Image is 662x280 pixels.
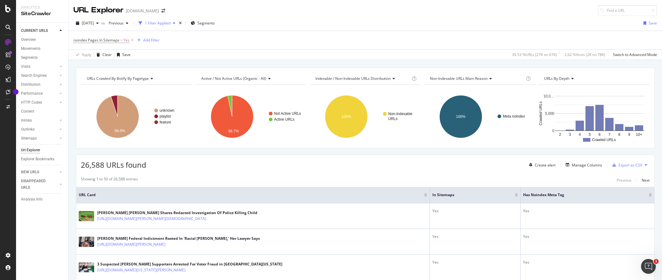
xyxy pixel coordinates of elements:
div: 3 Suspected [PERSON_NAME] Supporters Arrested For Voter Fraud in [GEOGRAPHIC_DATA][US_STATE] [97,261,282,267]
text: 4 [579,132,581,137]
div: Export as CSV [618,162,642,168]
a: Outlinks [21,126,58,133]
span: Has noindex Meta Tag [523,192,639,198]
div: Overview [21,37,36,43]
span: 2025 Aug. 24th [82,20,94,26]
text: playlist [160,114,171,118]
text: 94.9% [114,129,125,133]
text: 0 [552,129,555,133]
button: Previous [106,18,131,28]
text: Not Active URLs [274,111,301,116]
text: 100% [456,114,465,119]
span: Yes [123,36,130,45]
div: A chart. [81,90,192,144]
div: Url Explorer [21,147,40,153]
div: DISAPPEARED URLS [21,178,52,191]
a: Performance [21,90,58,97]
button: Apply [73,50,91,60]
div: CURRENT URLS [21,28,48,34]
a: Movements [21,45,64,52]
div: Yes [432,260,518,265]
div: Visits [21,63,30,70]
div: arrow-right-arrow-left [161,9,165,13]
text: 7 [609,132,611,137]
span: noindex Pages In Sitemaps [73,37,119,43]
button: Add Filter [135,37,160,44]
span: vs [101,20,106,26]
a: [URL][DOMAIN_NAME][PERSON_NAME] [97,241,165,248]
span: Active / Not Active URLs (organic - all) [201,76,266,81]
svg: A chart. [195,90,307,144]
div: Switch to Advanced Mode [613,52,657,57]
div: Save [122,52,131,57]
div: Yes [523,260,652,265]
span: Non-Indexable URLs Main Reason [430,76,488,81]
img: main image [79,211,94,221]
button: Manage Columns [563,161,602,169]
div: Content [21,108,34,115]
div: Yes [523,234,652,239]
text: 96.7% [228,129,239,133]
h4: URLs by Depth [543,74,644,84]
div: Search Engines [21,72,47,79]
a: Overview [21,37,64,43]
div: Explorer Bookmarks [21,156,54,162]
a: CURRENT URLS [21,28,58,34]
a: Inlinks [21,117,58,124]
div: Tooltip anchor [13,89,19,95]
button: Export as CSV [610,160,642,170]
a: Distribution [21,81,58,88]
img: main image [79,237,94,247]
text: 10+ [636,132,642,137]
span: URLs by Depth [544,76,569,81]
svg: A chart. [424,90,535,144]
a: Search Engines [21,72,58,79]
a: Analysis Info [21,196,64,203]
span: = [120,37,123,43]
div: 2.62 % Visits ( 2K on 78K ) [564,52,605,57]
span: 1 [654,259,659,264]
text: Non-Indexable [388,112,412,116]
div: Segments [21,54,38,61]
span: Segments [198,20,215,26]
text: Meta noindex [503,114,525,118]
div: Inlinks [21,117,32,124]
div: Create alert [535,162,556,168]
a: NEW URLS [21,169,58,175]
div: [PERSON_NAME] Federal Indictment Rooted In 'Racial [PERSON_NAME],' Her Lawyer Says [97,236,260,241]
div: 39.53 % URLs ( 27K on 67K ) [512,52,557,57]
button: Save [641,18,657,28]
div: Analytics [21,5,63,10]
div: A chart. [310,90,421,144]
text: 8 [618,132,621,137]
div: Performance [21,90,43,97]
a: Segments [21,54,64,61]
text: Crawled URLs [592,138,616,142]
div: times [178,20,183,26]
a: Url Explorer [21,147,64,153]
div: Apply [82,52,91,57]
h4: URLs Crawled By Botify By pagetype [85,74,187,84]
div: Add Filter [143,37,160,43]
a: HTTP Codes [21,99,58,106]
div: HTTP Codes [21,99,42,106]
text: 100% [342,114,351,119]
div: Analysis Info [21,196,43,203]
button: Next [642,176,650,184]
iframe: Intercom live chat [641,259,656,274]
div: Outlinks [21,126,35,133]
text: 5 [589,132,591,137]
div: [PERSON_NAME] [PERSON_NAME] Shares Redacted Investigation Of Police Killing Child [97,210,257,216]
button: Create alert [527,160,556,170]
div: Sitemaps [21,135,37,142]
div: Movements [21,45,40,52]
h4: Non-Indexable URLs Main Reason [429,74,525,84]
span: URLs Crawled By Botify By pagetype [87,76,149,81]
span: URL Card [79,192,423,198]
button: Switch to Advanced Mode [610,50,657,60]
text: 5,000 [545,111,554,116]
button: Save [114,50,131,60]
button: Clear [94,50,112,60]
a: Explorer Bookmarks [21,156,64,162]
